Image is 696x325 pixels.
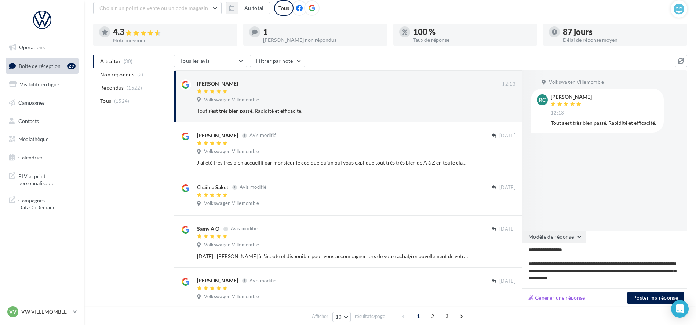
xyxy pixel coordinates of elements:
span: Campagnes DataOnDemand [18,195,76,211]
div: 87 jours [563,28,681,36]
a: VV VW VILLEMOMBLE [6,305,79,319]
button: Générer une réponse [525,293,588,302]
div: Samy A O [197,225,219,232]
span: Tous les avis [180,58,210,64]
span: Volkswagen Villemomble [204,293,259,300]
a: Boîte de réception29 [4,58,80,74]
span: [DATE] [499,226,515,232]
span: Avis modifié [249,133,276,138]
span: Afficher [312,313,328,320]
span: Volkswagen Villemomble [204,148,259,155]
div: [PERSON_NAME] [197,80,238,87]
div: Tout s'est très bien passé. Rapidité et efficacité. [551,119,658,127]
span: Contacts [18,118,39,124]
span: résultats/page [355,313,385,320]
div: [PERSON_NAME] [197,277,238,284]
span: Médiathèque [18,136,48,142]
span: Répondus [100,84,124,91]
button: Tous les avis [174,55,247,67]
span: Tous [100,97,111,105]
button: Modèle de réponse [522,231,586,243]
span: Avis modifié [240,184,266,190]
div: [DATE] : [PERSON_NAME] à l'écoute et disponible pour vous accompagner lors de votre achat/renouve... [197,253,468,260]
span: Volkswagen Villemomble [204,200,259,207]
a: Opérations [4,40,80,55]
div: 4.3 [113,28,232,36]
span: Avis modifié [231,226,258,232]
button: Poster ma réponse [627,292,684,304]
span: Volkswagen Villemomble [204,97,259,103]
span: Campagnes [18,100,45,106]
a: Calendrier [4,150,80,165]
span: Volkswagen Villemomble [549,79,604,86]
span: 3 [441,310,453,322]
div: Taux de réponse [413,37,532,43]
div: Tous [274,0,294,16]
span: 10 [336,314,342,320]
a: Campagnes [4,95,80,111]
div: J'ai été très très bien accueilli par monsieur le coq quelqu'un qui vous explique tout très très ... [197,159,468,166]
span: (1522) [127,85,142,91]
span: (1524) [114,98,130,104]
span: Boîte de réception [19,62,61,69]
div: Open Intercom Messenger [671,300,689,318]
span: Avis modifié [249,278,276,284]
div: Tout s'est très bien passé. Rapidité et efficacité. [197,107,468,115]
div: Délai de réponse moyen [563,37,681,43]
span: 12:13 [551,110,564,116]
span: [DATE] [499,184,515,191]
button: 10 [332,312,351,322]
span: Calendrier [18,154,43,160]
div: [PERSON_NAME] non répondus [263,37,382,43]
a: Contacts [4,113,80,129]
span: (2) [137,72,143,77]
button: Au total [226,2,270,14]
div: Chaïma Saket [197,184,228,191]
a: Campagnes DataOnDemand [4,192,80,214]
span: 2 [427,310,438,322]
span: 1 [412,310,424,322]
span: VV [9,308,17,315]
div: 1 [263,28,382,36]
span: Volkswagen Villemomble [204,242,259,248]
div: 100 % [413,28,532,36]
span: [DATE] [499,133,515,139]
span: RC [539,96,546,104]
span: Choisir un point de vente ou un code magasin [99,5,208,11]
span: PLV et print personnalisable [18,171,76,187]
button: Filtrer par note [250,55,305,67]
div: [PERSON_NAME] [197,132,238,139]
div: 29 [67,63,76,69]
p: VW VILLEMOMBLE [21,308,70,315]
a: Visibilité en ligne [4,77,80,92]
span: [DATE] [499,278,515,285]
div: [PERSON_NAME] [551,94,592,100]
a: Médiathèque [4,131,80,147]
button: Au total [238,2,270,14]
span: Non répondus [100,71,134,78]
span: Opérations [19,44,45,50]
span: Visibilité en ligne [20,81,59,87]
span: 12:13 [502,81,515,87]
div: Note moyenne [113,38,232,43]
button: Choisir un point de vente ou un code magasin [93,2,222,14]
a: PLV et print personnalisable [4,168,80,190]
